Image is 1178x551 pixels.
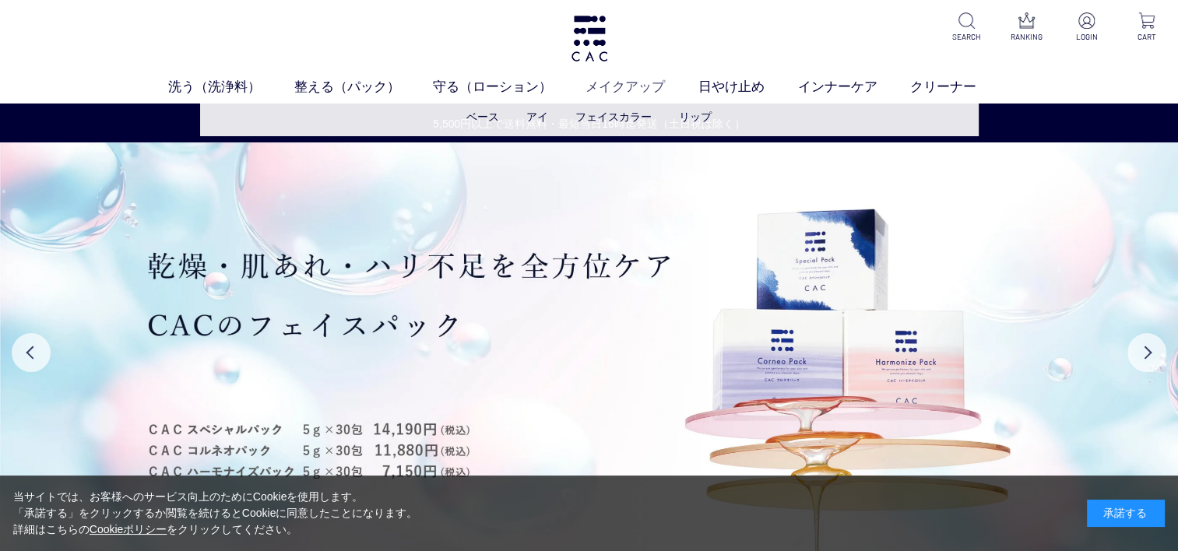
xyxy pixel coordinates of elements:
[698,77,798,97] a: 日やけ止め
[798,77,911,97] a: インナーケア
[948,31,986,43] p: SEARCH
[294,77,434,97] a: 整える（パック）
[910,77,1010,97] a: クリーナー
[1127,31,1166,43] p: CART
[1007,31,1046,43] p: RANKING
[1127,333,1166,372] button: Next
[1067,31,1106,43] p: LOGIN
[679,111,712,123] a: リップ
[1,116,1177,132] a: 5,500円以上で送料無料・最短当日16時迄発送（土日祝は除く）
[466,111,499,123] a: ベース
[168,77,294,97] a: 洗う（洗浄料）
[569,16,610,61] img: logo
[948,12,986,43] a: SEARCH
[585,77,698,97] a: メイクアップ
[13,489,418,538] div: 当サイトでは、お客様へのサービス向上のためにCookieを使用します。 「承諾する」をクリックするか閲覧を続けるとCookieに同意したことになります。 詳細はこちらの をクリックしてください。
[90,523,167,535] a: Cookieポリシー
[1007,12,1046,43] a: RANKING
[1067,12,1106,43] a: LOGIN
[12,333,51,372] button: Previous
[1087,500,1165,527] div: 承諾する
[433,77,585,97] a: 守る（ローション）
[1127,12,1166,43] a: CART
[526,111,548,123] a: アイ
[575,111,652,123] a: フェイスカラー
